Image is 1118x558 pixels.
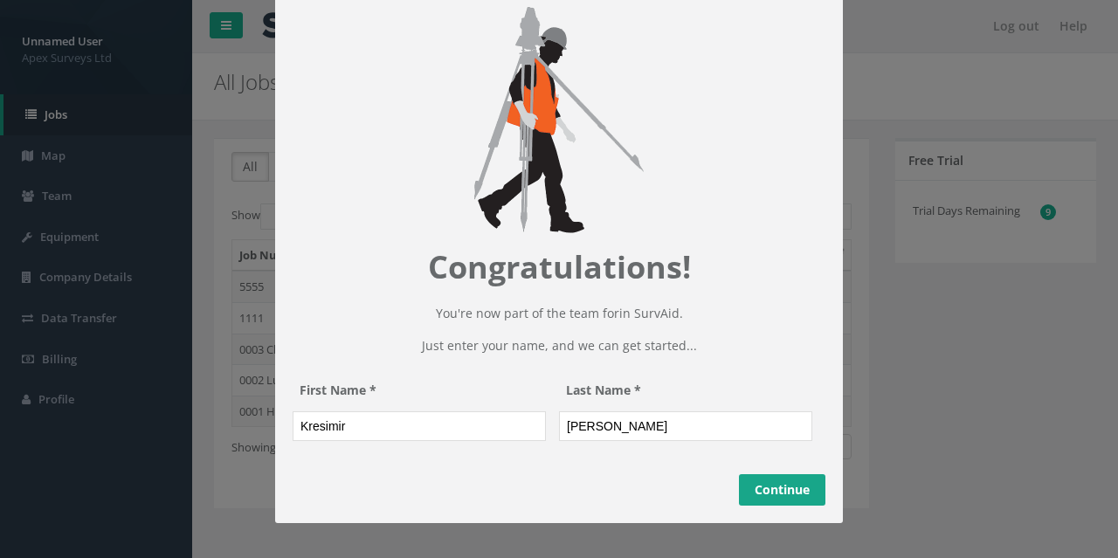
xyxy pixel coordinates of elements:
strong: Congratulations! [428,245,691,288]
a: Continue [739,474,825,506]
label: First Name * [293,374,559,407]
label: Last Name * [559,374,825,407]
p: You're now part of the team for in SurvAid. [293,304,825,323]
p: Just enter your name, and we can get started... [293,336,825,355]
